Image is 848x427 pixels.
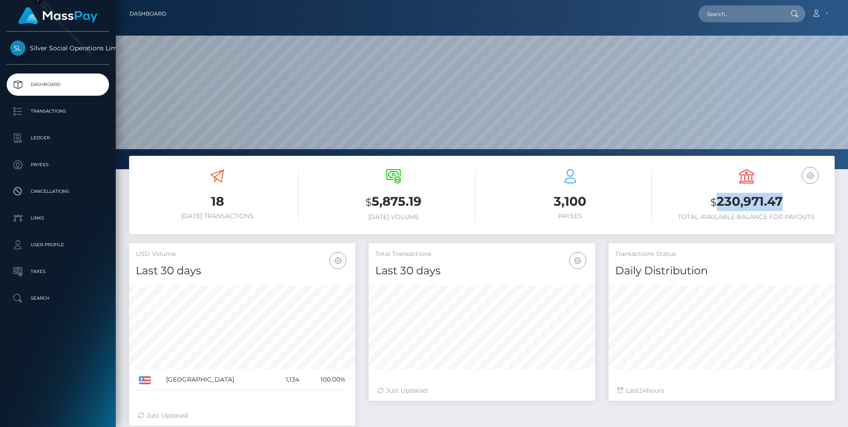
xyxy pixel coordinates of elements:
[136,263,349,279] h4: Last 30 days
[698,5,782,22] input: Search...
[615,250,828,259] h5: Transactions Status
[710,196,717,208] small: $
[10,238,105,252] p: User Profile
[7,180,109,203] a: Cancellations
[302,370,349,390] td: 100.00%
[7,260,109,283] a: Taxes
[18,7,97,24] img: MassPay Logo
[7,44,109,52] span: Silver Social Operations Limited
[312,213,475,221] h6: [DATE] Volume
[617,386,826,395] div: Last hours
[7,287,109,309] a: Search
[10,265,105,278] p: Taxes
[615,263,828,279] h4: Daily Distribution
[139,376,151,384] img: US.png
[7,207,109,229] a: Links
[7,73,109,96] a: Dashboard
[130,4,166,23] a: Dashboard
[10,78,105,91] p: Dashboard
[7,154,109,176] a: Payees
[489,193,652,210] h3: 3,100
[665,213,828,221] h6: Total Available Balance for Payouts
[375,263,588,279] h4: Last 30 days
[7,127,109,149] a: Ledger
[10,41,25,56] img: Silver Social Operations Limited
[639,386,646,394] span: 24
[10,211,105,225] p: Links
[10,105,105,118] p: Transactions
[312,193,475,211] h3: 5,875.19
[136,193,299,210] h3: 18
[665,193,828,211] h3: 230,971.47
[136,250,349,259] h5: USD Volume
[10,131,105,145] p: Ledger
[7,100,109,122] a: Transactions
[136,212,299,220] h6: [DATE] Transactions
[138,411,346,420] div: Just Updated
[10,185,105,198] p: Cancellations
[163,370,273,390] td: [GEOGRAPHIC_DATA]
[365,196,372,208] small: $
[377,386,586,395] div: Just Updated
[273,370,302,390] td: 1,134
[10,292,105,305] p: Search
[10,158,105,171] p: Payees
[7,234,109,256] a: User Profile
[489,212,652,220] h6: Payees
[375,250,588,259] h5: Total Transactions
